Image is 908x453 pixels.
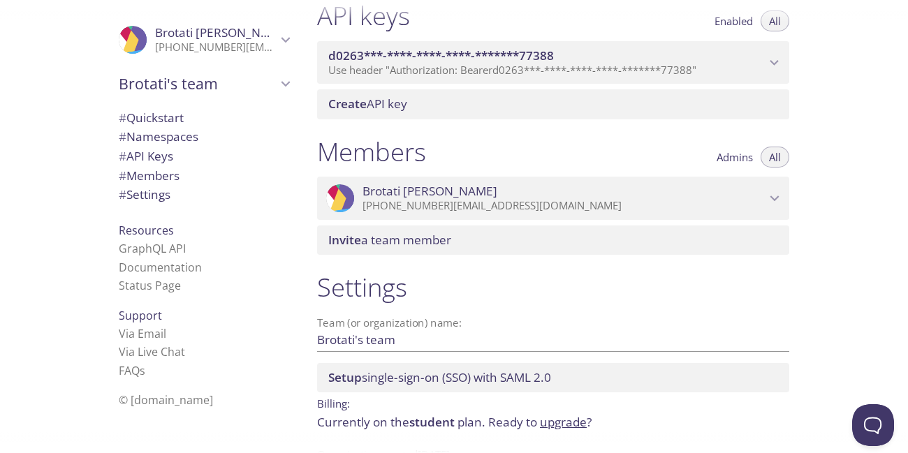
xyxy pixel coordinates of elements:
[317,136,426,168] h1: Members
[108,127,300,147] div: Namespaces
[317,392,789,413] p: Billing:
[108,108,300,128] div: Quickstart
[317,177,789,220] div: Brotati Halder
[317,89,789,119] div: Create API Key
[155,40,277,54] p: [PHONE_NUMBER][EMAIL_ADDRESS][DOMAIN_NAME]
[108,147,300,166] div: API Keys
[317,225,789,255] div: Invite a team member
[317,318,462,328] label: Team (or organization) name:
[363,184,497,199] span: Brotati [PERSON_NAME]
[328,232,361,248] span: Invite
[317,363,789,392] div: Setup SSO
[119,74,277,94] span: Brotati's team
[119,148,173,164] span: API Keys
[540,414,587,430] a: upgrade
[108,66,300,102] div: Brotati's team
[155,24,290,40] span: Brotati [PERSON_NAME]
[108,185,300,205] div: Team Settings
[119,110,184,126] span: Quickstart
[119,128,126,144] span: #
[317,413,789,431] p: Currently on the plan.
[852,404,894,446] iframe: Help Scout Beacon - Open
[119,363,145,378] a: FAQ
[328,369,362,385] span: Setup
[108,17,300,63] div: Brotati Halder
[328,369,551,385] span: single-sign-on (SSO) with SAML 2.0
[119,110,126,126] span: #
[119,186,126,202] span: #
[119,260,202,275] a: Documentation
[119,241,186,256] a: GraphQL API
[328,96,407,112] span: API key
[488,414,592,430] span: Ready to ?
[363,199,766,213] p: [PHONE_NUMBER][EMAIL_ADDRESS][DOMAIN_NAME]
[119,168,180,184] span: Members
[119,148,126,164] span: #
[119,168,126,184] span: #
[140,363,145,378] span: s
[328,96,367,112] span: Create
[119,326,166,341] a: Via Email
[317,272,789,303] h1: Settings
[328,232,451,248] span: a team member
[119,308,162,323] span: Support
[119,278,181,293] a: Status Page
[119,186,170,202] span: Settings
[119,223,174,238] span: Resources
[761,147,789,168] button: All
[708,147,761,168] button: Admins
[119,344,185,359] a: Via Live Chat
[119,128,198,144] span: Namespaces
[119,392,213,408] span: © [DOMAIN_NAME]
[409,414,455,430] span: student
[108,166,300,186] div: Members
